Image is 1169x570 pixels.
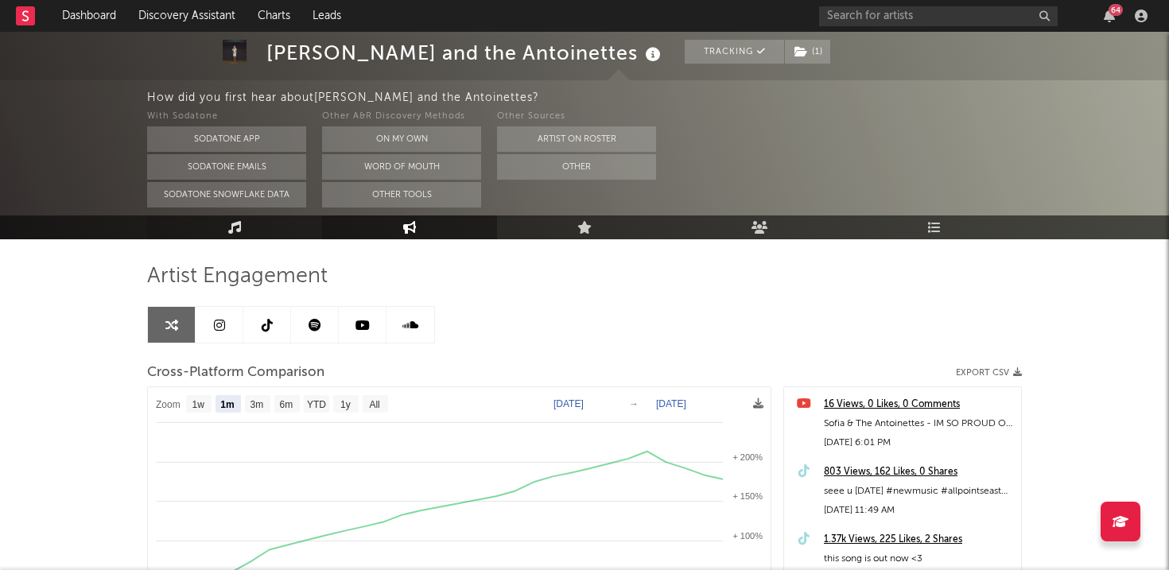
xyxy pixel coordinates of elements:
[147,182,306,207] button: Sodatone Snowflake Data
[824,433,1013,452] div: [DATE] 6:01 PM
[280,399,293,410] text: 6m
[340,399,351,410] text: 1y
[824,463,1013,482] a: 803 Views, 162 Likes, 0 Shares
[956,368,1022,378] button: Export CSV
[497,126,656,152] button: Artist on Roster
[147,126,306,152] button: Sodatone App
[369,399,379,410] text: All
[732,491,763,501] text: + 150%
[250,399,264,410] text: 3m
[192,399,205,410] text: 1w
[629,398,639,409] text: →
[732,452,763,462] text: + 200%
[307,399,326,410] text: YTD
[784,40,831,64] span: ( 1 )
[156,399,181,410] text: Zoom
[824,501,1013,520] div: [DATE] 11:49 AM
[147,363,324,382] span: Cross-Platform Comparison
[147,107,306,126] div: With Sodatone
[824,549,1013,568] div: this song is out now <3
[785,40,830,64] button: (1)
[824,395,1013,414] a: 16 Views, 0 Likes, 0 Comments
[322,107,481,126] div: Other A&R Discovery Methods
[656,398,686,409] text: [DATE]
[553,398,584,409] text: [DATE]
[824,414,1013,433] div: Sofia & The Antoinettes - IM SO PROUD OF THIS SONG & ITS OUT NOWWW
[147,88,1169,107] div: How did you first hear about [PERSON_NAME] and the Antoinettes ?
[147,267,328,286] span: Artist Engagement
[732,531,763,541] text: + 100%
[220,399,234,410] text: 1m
[322,126,481,152] button: On My Own
[497,107,656,126] div: Other Sources
[685,40,784,64] button: Tracking
[1104,10,1115,22] button: 64
[497,154,656,180] button: Other
[147,154,306,180] button: Sodatone Emails
[819,6,1058,26] input: Search for artists
[824,530,1013,549] a: 1.37k Views, 225 Likes, 2 Shares
[266,40,665,66] div: [PERSON_NAME] and the Antoinettes
[322,154,481,180] button: Word Of Mouth
[824,482,1013,501] div: seee u [DATE] #newmusic #allpointseast #sofiaandtheantoinettes
[322,182,481,207] button: Other Tools
[1109,4,1123,16] div: 64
